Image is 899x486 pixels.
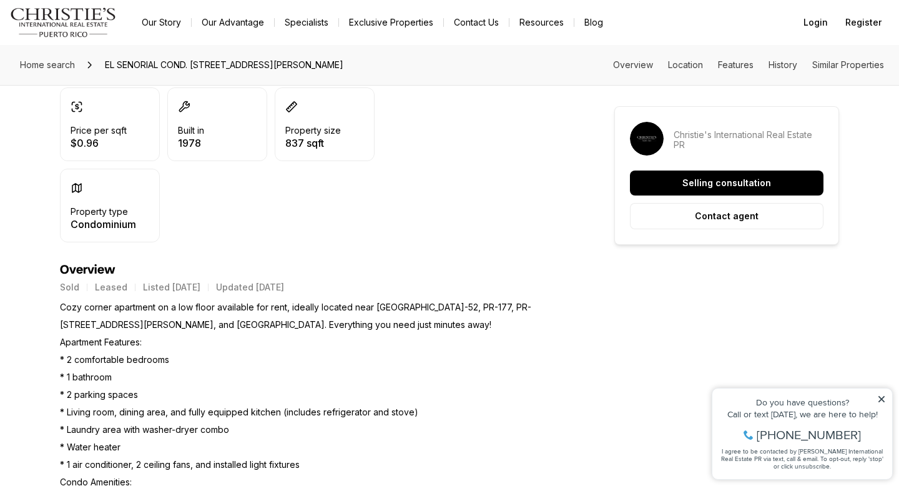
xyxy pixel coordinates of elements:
[60,262,569,277] h4: Overview
[718,59,754,70] a: Skip to: Features
[613,59,653,70] a: Skip to: Overview
[16,77,178,101] span: I agree to be contacted by [PERSON_NAME] International Real Estate PR via text, call & email. To ...
[15,55,80,75] a: Home search
[674,130,823,150] p: Christie's International Real Estate PR
[71,207,128,217] p: Property type
[574,14,613,31] a: Blog
[613,60,884,70] nav: Page section menu
[812,59,884,70] a: Skip to: Similar Properties
[132,14,191,31] a: Our Story
[630,203,823,229] button: Contact agent
[100,55,348,75] span: EL SENORIAL COND. [STREET_ADDRESS][PERSON_NAME]
[444,14,509,31] button: Contact Us
[509,14,574,31] a: Resources
[769,59,797,70] a: Skip to: History
[71,126,127,136] p: Price per sqft
[13,40,180,49] div: Call or text [DATE], we are here to help!
[803,17,828,27] span: Login
[630,171,823,196] button: Selling consultation
[178,126,204,136] p: Built in
[13,28,180,37] div: Do you have questions?
[10,7,117,37] img: logo
[95,282,127,292] p: Leased
[796,10,835,35] button: Login
[285,126,341,136] p: Property size
[51,59,155,71] span: [PHONE_NUMBER]
[60,282,79,292] p: Sold
[682,178,771,188] p: Selling consultation
[143,282,200,292] p: Listed [DATE]
[845,17,882,27] span: Register
[20,59,75,70] span: Home search
[695,211,759,221] p: Contact agent
[71,219,136,229] p: Condominium
[668,59,703,70] a: Skip to: Location
[216,282,284,292] p: Updated [DATE]
[71,138,127,148] p: $0.96
[275,14,338,31] a: Specialists
[178,138,204,148] p: 1978
[838,10,889,35] button: Register
[285,138,341,148] p: 837 sqft
[339,14,443,31] a: Exclusive Properties
[192,14,274,31] a: Our Advantage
